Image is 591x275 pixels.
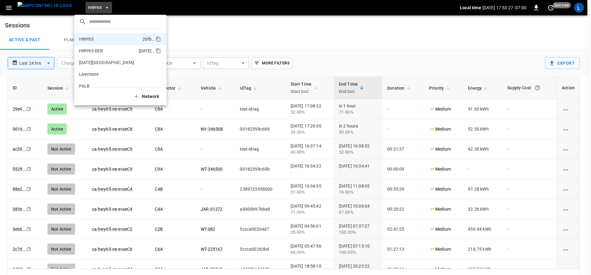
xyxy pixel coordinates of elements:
p: Livermore [79,71,98,77]
p: HWY65 [79,36,94,42]
div: copy [155,47,162,55]
p: HWY65-DER [79,48,103,54]
p: PoLB [79,83,90,89]
button: Network [130,90,164,103]
div: copy [155,35,162,43]
p: [DATE][GEOGRAPHIC_DATA] [79,59,134,66]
